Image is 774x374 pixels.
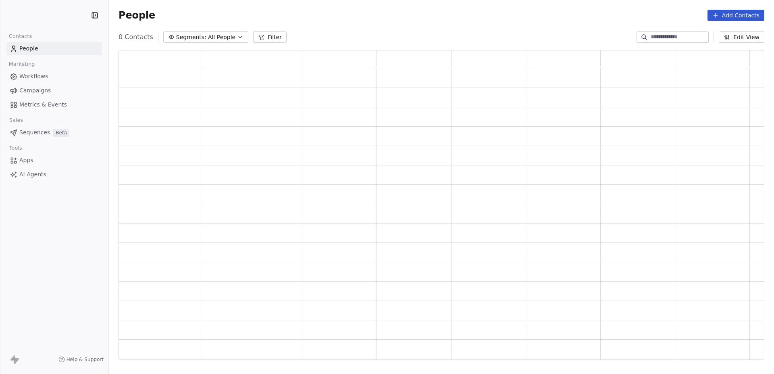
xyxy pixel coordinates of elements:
[19,72,48,81] span: Workflows
[67,356,104,363] span: Help & Support
[6,42,102,55] a: People
[6,142,25,154] span: Tools
[53,129,69,137] span: Beta
[19,170,46,179] span: AI Agents
[119,32,153,42] span: 0 Contacts
[253,31,287,43] button: Filter
[19,100,67,109] span: Metrics & Events
[6,114,27,126] span: Sales
[19,156,33,165] span: Apps
[19,128,50,137] span: Sequences
[6,126,102,139] a: SequencesBeta
[119,9,155,21] span: People
[5,58,38,70] span: Marketing
[6,70,102,83] a: Workflows
[19,86,51,95] span: Campaigns
[707,10,764,21] button: Add Contacts
[6,84,102,97] a: Campaigns
[6,168,102,181] a: AI Agents
[5,30,35,42] span: Contacts
[6,154,102,167] a: Apps
[58,356,104,363] a: Help & Support
[208,33,235,42] span: All People
[176,33,206,42] span: Segments:
[719,31,764,43] button: Edit View
[6,98,102,111] a: Metrics & Events
[19,44,38,53] span: People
